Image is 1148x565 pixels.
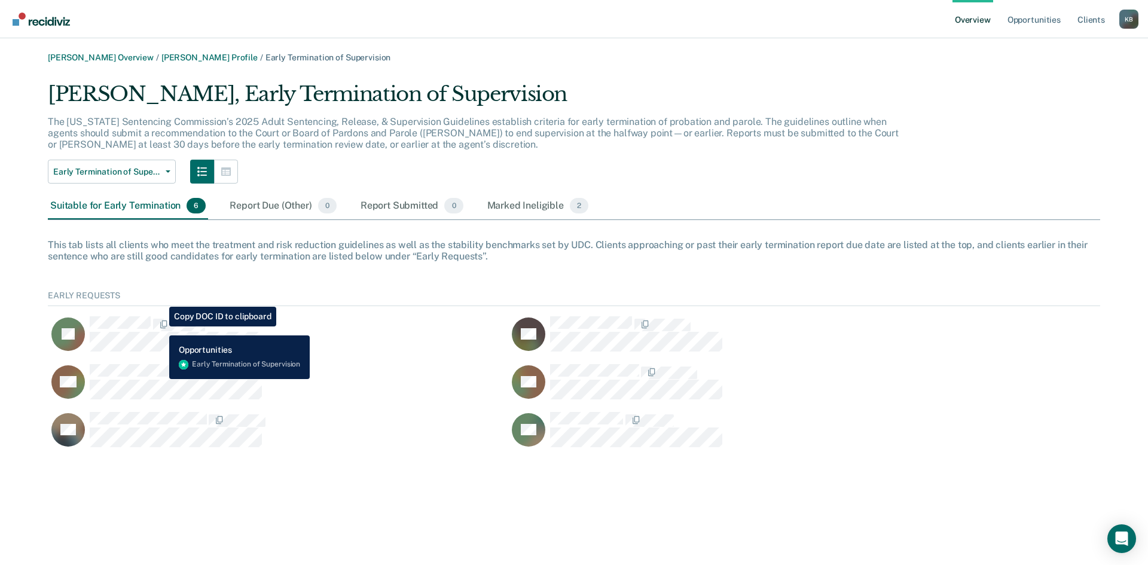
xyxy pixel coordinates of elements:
span: 0 [318,198,337,213]
button: Profile dropdown button [1119,10,1138,29]
div: Suitable for Early Termination6 [48,193,208,219]
div: This tab lists all clients who meet the treatment and risk reduction guidelines as well as the st... [48,239,1100,262]
span: Early Termination of Supervision [53,167,161,177]
div: [PERSON_NAME], Early Termination of Supervision [48,82,909,116]
span: Early Termination of Supervision [265,53,391,62]
button: Early Termination of Supervision [48,160,176,184]
div: CaseloadOpportunityCell-263525 [508,316,969,364]
a: [PERSON_NAME] Overview [48,53,154,62]
div: CaseloadOpportunityCell-264759 [508,364,969,411]
div: CaseloadOpportunityCell-265434 [48,411,508,459]
div: K B [1119,10,1138,29]
span: 6 [187,198,206,213]
div: Early Requests [48,291,1100,306]
span: / [258,53,265,62]
p: The [US_STATE] Sentencing Commission’s 2025 Adult Sentencing, Release, & Supervision Guidelines e... [48,116,899,150]
div: CaseloadOpportunityCell-264477 [48,364,508,411]
span: / [154,53,161,62]
div: Open Intercom Messenger [1107,524,1136,553]
div: CaseloadOpportunityCell-42607 [508,411,969,459]
img: Recidiviz [13,13,70,26]
div: Report Submitted0 [358,193,466,219]
div: Marked Ineligible2 [485,193,591,219]
a: [PERSON_NAME] Profile [161,53,258,62]
span: 2 [570,198,588,213]
span: 0 [444,198,463,213]
div: Report Due (Other)0 [227,193,338,219]
div: CaseloadOpportunityCell-155616 [48,316,508,364]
